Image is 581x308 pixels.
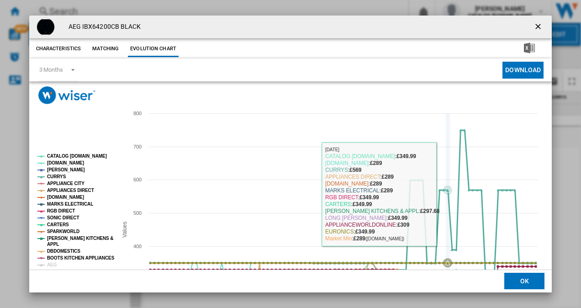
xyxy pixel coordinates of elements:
button: Characteristics [34,41,84,57]
tspan: SPARKWORLD [47,229,79,234]
tspan: 600 [133,177,142,182]
button: Matching [85,41,126,57]
img: excel-24x24.png [524,42,535,53]
tspan: MARKS ELECTRICAL [47,202,93,207]
img: 12ppuntitled.png [37,18,55,36]
button: Evolution chart [128,41,179,57]
button: OK [504,273,544,290]
tspan: RGB DIRECT [47,208,75,213]
tspan: 700 [133,144,142,149]
tspan: 400 [133,244,142,249]
tspan: CARTERS [47,222,69,227]
tspan: AEG [47,262,57,267]
md-dialog: Product popup [29,16,552,293]
tspan: SONIC DIRECT [47,215,79,220]
button: getI18NText('BUTTONS.CLOSE_DIALOG') [530,18,548,36]
tspan: CATALOG [DOMAIN_NAME] [47,154,107,159]
div: 3 Months [39,66,63,73]
tspan: APPLIANCE CITY [47,181,85,186]
tspan: [PERSON_NAME] KITCHENS & [47,236,113,241]
button: Download in Excel [509,41,549,57]
tspan: LONG [PERSON_NAME] [47,269,99,274]
tspan: Values [121,222,128,238]
tspan: [PERSON_NAME] [47,167,85,172]
h4: AEG IBX64200CB BLACK [64,22,141,32]
ng-md-icon: getI18NText('BUTTONS.CLOSE_DIALOG') [533,22,544,33]
tspan: BOOTS KITCHEN APPLIANCES [47,255,115,260]
tspan: APPLIANCES DIRECT [47,188,94,193]
tspan: DBDOMESTICS [47,249,80,254]
button: Download [502,62,544,79]
img: logo_wiser_300x94.png [38,86,95,104]
tspan: CURRYS [47,174,66,179]
tspan: [DOMAIN_NAME] [47,195,84,200]
tspan: APPL [47,242,59,247]
tspan: [DOMAIN_NAME] [47,160,84,165]
tspan: 800 [133,111,142,116]
tspan: 500 [133,210,142,216]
